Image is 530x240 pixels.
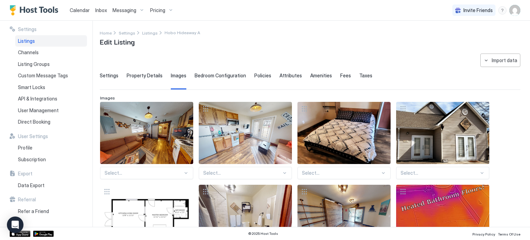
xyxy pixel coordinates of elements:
[142,29,158,36] div: Breadcrumb
[310,73,332,79] span: Amenities
[359,73,372,79] span: Taxes
[15,81,87,93] a: Smart Locks
[15,105,87,116] a: User Management
[119,30,135,36] span: Settings
[171,73,186,79] span: Images
[70,7,90,14] a: Calendar
[15,35,87,47] a: Listings
[95,7,107,14] a: Inbox
[15,93,87,105] a: API & Integrations
[15,154,87,165] a: Subscription
[100,36,135,47] span: Edit Listing
[15,116,87,128] a: Direct Booking
[10,5,61,16] a: Host Tools Logo
[15,142,87,154] a: Profile
[100,30,112,36] span: Home
[15,47,87,58] a: Channels
[472,230,495,237] a: Privacy Policy
[18,26,37,32] span: Settings
[7,217,23,233] div: Open Intercom Messenger
[509,5,520,16] div: User profile
[18,182,45,189] span: Data Export
[119,29,135,36] div: Breadcrumb
[142,30,158,36] span: Listings
[18,156,46,163] span: Subscription
[199,102,292,164] div: View image
[18,196,36,203] span: Referral
[18,61,50,67] span: Listing Groups
[492,57,517,64] div: Import data
[18,73,68,79] span: Custom Message Tags
[100,73,118,79] span: Settings
[248,231,278,236] span: © 2025 Host Tools
[142,29,158,36] a: Listings
[297,102,391,164] div: View image
[463,7,493,13] span: Invite Friends
[165,30,200,35] span: Breadcrumb
[195,73,246,79] span: Bedroom Configuration
[18,133,48,140] span: User Settings
[18,84,45,90] span: Smart Locks
[15,70,87,81] a: Custom Message Tags
[472,232,495,236] span: Privacy Policy
[18,145,32,151] span: Profile
[127,73,163,79] span: Property Details
[18,119,50,125] span: Direct Booking
[18,107,59,114] span: User Management
[15,205,87,217] a: Refer a Friend
[279,73,302,79] span: Attributes
[119,29,135,36] a: Settings
[112,7,136,13] span: Messaging
[100,29,112,36] a: Home
[95,7,107,13] span: Inbox
[100,29,112,36] div: Breadcrumb
[18,171,32,177] span: Export
[498,232,520,236] span: Terms Of Use
[33,231,54,237] a: Google Play Store
[15,180,87,191] a: Data Export
[100,102,193,164] div: View image
[498,6,507,15] div: menu
[10,231,30,237] a: App Store
[18,38,35,44] span: Listings
[480,54,520,67] button: Import data
[18,96,57,102] span: API & Integrations
[18,208,49,214] span: Refer a Friend
[150,7,165,13] span: Pricing
[18,49,39,56] span: Channels
[340,73,351,79] span: Fees
[15,58,87,70] a: Listing Groups
[100,95,115,100] span: Images
[396,102,489,164] div: View image
[498,230,520,237] a: Terms Of Use
[254,73,271,79] span: Policies
[70,7,90,13] span: Calendar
